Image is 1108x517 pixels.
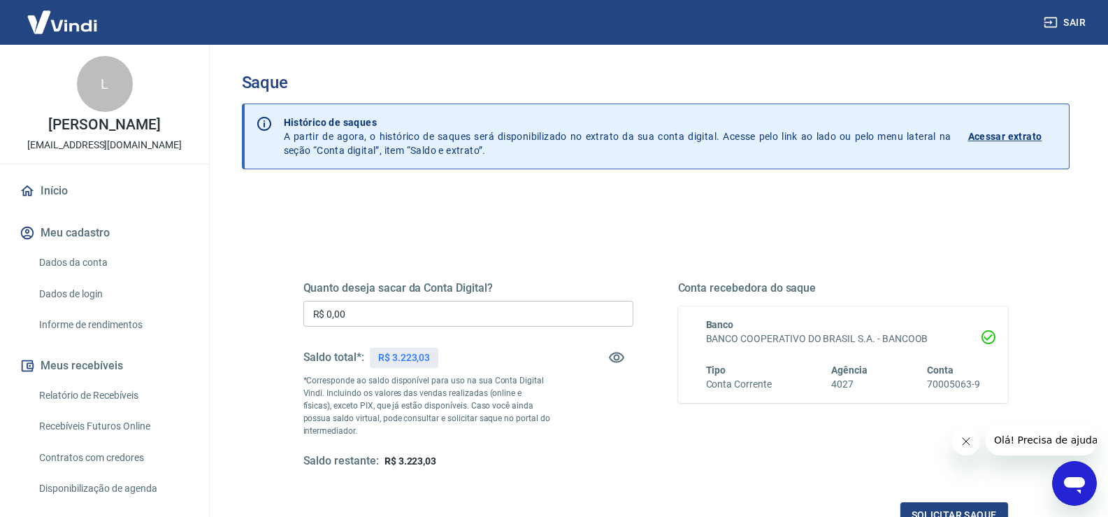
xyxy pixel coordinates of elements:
[1041,10,1091,36] button: Sair
[48,118,160,132] p: [PERSON_NAME]
[17,1,108,43] img: Vindi
[927,377,980,392] h6: 70005063-9
[284,115,951,157] p: A partir de agora, o histórico de saques será disponibilizado no extrato da sua conta digital. Ac...
[34,248,192,277] a: Dados da conta
[706,319,734,330] span: Banco
[34,474,192,503] a: Disponibilização de agenda
[968,129,1042,143] p: Acessar extrato
[303,454,379,469] h5: Saldo restante:
[303,374,551,437] p: *Corresponde ao saldo disponível para uso na sua Conta Digital Vindi. Incluindo os valores das ve...
[706,332,980,346] h6: BANCO COOPERATIVO DO BRASIL S.A. - BANCOOB
[77,56,133,112] div: L
[34,280,192,309] a: Dados de login
[706,377,772,392] h6: Conta Corrente
[17,218,192,248] button: Meu cadastro
[678,281,1008,295] h5: Conta recebedora do saque
[303,281,633,295] h5: Quanto deseja sacar da Conta Digital?
[17,350,192,381] button: Meus recebíveis
[34,381,192,410] a: Relatório de Recebíveis
[242,73,1070,92] h3: Saque
[34,444,192,472] a: Contratos com credores
[384,455,436,467] span: R$ 3.223,03
[831,377,868,392] h6: 4027
[17,176,192,206] a: Início
[1052,461,1097,506] iframe: Botão para abrir a janela de mensagens
[986,425,1097,455] iframe: Mensagem da empresa
[27,138,182,153] p: [EMAIL_ADDRESS][DOMAIN_NAME]
[968,115,1058,157] a: Acessar extrato
[8,10,117,21] span: Olá! Precisa de ajuda?
[284,115,951,129] p: Histórico de saques
[378,350,430,365] p: R$ 3.223,03
[706,364,726,376] span: Tipo
[831,364,868,376] span: Agência
[303,350,364,364] h5: Saldo total*:
[927,364,954,376] span: Conta
[34,311,192,339] a: Informe de rendimentos
[952,427,980,455] iframe: Fechar mensagem
[34,412,192,441] a: Recebíveis Futuros Online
